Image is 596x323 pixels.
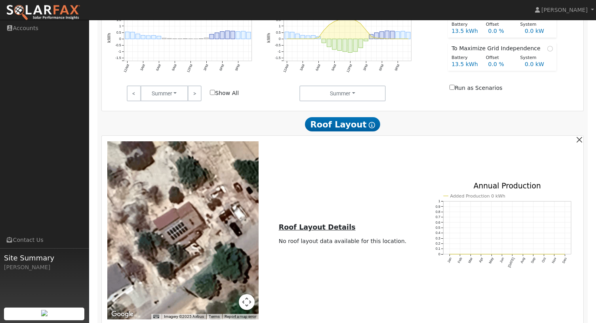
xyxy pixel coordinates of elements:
rect: onclick="" [236,32,240,39]
text: Dec [562,256,568,264]
circle: onclick="" [366,29,367,30]
text: Aug [520,256,526,264]
circle: onclick="" [512,253,513,255]
text: [DATE] [507,257,515,268]
circle: onclick="" [397,38,398,39]
rect: onclick="" [385,31,389,39]
text: 0.5 [116,30,121,34]
rect: onclick="" [183,38,187,39]
text: 1.5 [116,17,121,21]
a: > [188,85,202,101]
circle: onclick="" [459,253,461,255]
text: Sep [530,256,537,264]
a: Terms (opens in new tab) [209,314,220,319]
text: 12AM [123,63,130,73]
text: 12PM [346,63,353,73]
div: Offset [482,21,516,28]
button: Summer [299,85,386,101]
rect: onclick="" [225,31,230,39]
text: 3AM [299,63,305,71]
circle: onclick="" [449,253,450,255]
text: Oct [541,256,547,263]
div: 0.0 % [484,60,520,68]
label: Run as Scenarios [449,84,502,92]
div: 0.0 kW [521,60,557,68]
text: -1.5 [115,56,121,60]
text: Apr [478,256,484,263]
input: Show All [210,90,215,95]
rect: onclick="" [348,39,352,52]
rect: onclick="" [285,32,289,39]
text: Added Production 0 kWh [450,193,506,199]
u: Roof Layout Details [279,223,356,231]
text: 0.9 [436,204,440,208]
span: Roof Layout [305,117,381,131]
span: To Maximize Grid Independence [451,44,544,53]
rect: onclick="" [246,32,251,39]
text: 0 [438,252,440,256]
circle: onclick="" [318,37,319,38]
text: -0.5 [275,43,281,47]
circle: onclick="" [360,23,361,24]
rect: onclick="" [311,35,316,39]
td: No roof layout data available for this location. [277,236,408,247]
circle: onclick="" [334,21,335,22]
circle: onclick="" [554,253,555,255]
rect: onclick="" [157,36,161,39]
text: 3AM [139,63,146,71]
text: -1.5 [275,56,281,60]
text: 0.8 [436,210,440,214]
text: Jun [499,256,505,263]
text: -1 [278,49,281,53]
text: 0.5 [436,226,440,230]
rect: onclick="" [173,38,177,39]
rect: onclick="" [290,32,294,39]
text: 6AM [155,63,162,71]
text: 0.3 [436,236,440,240]
img: Google [109,309,135,319]
rect: onclick="" [301,35,305,39]
rect: onclick="" [141,35,145,39]
circle: onclick="" [522,253,524,255]
circle: onclick="" [387,38,388,39]
text: 0.2 [436,241,440,245]
text: 3PM [362,63,369,71]
circle: onclick="" [381,38,383,39]
circle: onclick="" [371,36,372,37]
rect: onclick="" [390,31,395,39]
label: Show All [210,89,239,97]
rect: onclick="" [230,31,235,39]
circle: onclick="" [376,37,377,38]
span: Imagery ©2025 Airbus [164,314,204,319]
rect: onclick="" [220,31,225,39]
rect: onclick="" [353,39,358,51]
i: Show Help [369,122,375,128]
span: Site Summary [4,253,85,263]
text: 9AM [171,63,177,71]
button: Summer [141,85,188,101]
div: System [516,55,550,61]
a: Report a map error [225,314,256,319]
rect: onclick="" [167,38,171,39]
img: SolarFax [6,4,80,21]
text: 9PM [394,63,400,71]
rect: onclick="" [306,36,310,39]
rect: onclick="" [151,35,156,39]
div: Offset [482,55,516,61]
text: Jan [447,256,453,263]
text: 0 [119,37,121,41]
text: 9AM [331,63,337,71]
div: 0.0 kW [521,27,557,35]
circle: onclick="" [543,253,545,255]
circle: onclick="" [297,38,298,39]
rect: onclick="" [199,38,203,39]
circle: onclick="" [480,253,482,255]
text: 1 [279,24,281,28]
rect: onclick="" [135,34,140,39]
text: Annual Production [474,182,541,190]
text: 6PM [378,63,385,71]
rect: onclick="" [375,32,379,39]
rect: onclick="" [401,31,405,39]
circle: onclick="" [470,253,471,255]
div: 13.5 kWh [447,60,484,68]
